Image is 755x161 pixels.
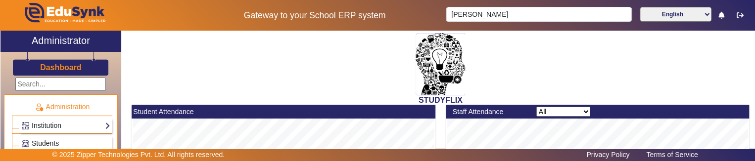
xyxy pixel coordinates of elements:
a: Privacy Policy [581,148,634,161]
span: Students [32,139,59,147]
img: Students.png [22,140,29,147]
h2: Administrator [32,35,90,46]
input: Search... [15,78,106,91]
h3: Dashboard [40,63,82,72]
p: Administration [12,102,112,112]
a: Terms of Service [641,148,703,161]
h5: Gateway to your School ERP system [194,10,435,21]
p: © 2025 Zipper Technologies Pvt. Ltd. All rights reserved. [52,150,225,160]
input: Search [446,7,632,22]
img: Administration.png [35,103,44,112]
